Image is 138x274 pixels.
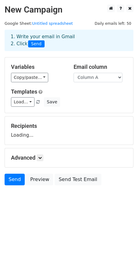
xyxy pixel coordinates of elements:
[32,21,73,26] a: Untitled spreadsheet
[11,123,127,129] h5: Recipients
[11,88,37,95] a: Templates
[6,33,132,47] div: 1. Write your email in Gmail 2. Click
[28,40,45,48] span: Send
[93,21,133,26] a: Daily emails left: 50
[11,154,127,161] h5: Advanced
[5,174,25,185] a: Send
[5,5,133,15] h2: New Campaign
[11,73,48,82] a: Copy/paste...
[74,64,127,70] h5: Email column
[93,20,133,27] span: Daily emails left: 50
[11,64,64,70] h5: Variables
[11,123,127,139] div: Loading...
[11,97,34,107] a: Load...
[5,21,73,26] small: Google Sheet:
[26,174,53,185] a: Preview
[55,174,101,185] a: Send Test Email
[44,97,60,107] button: Save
